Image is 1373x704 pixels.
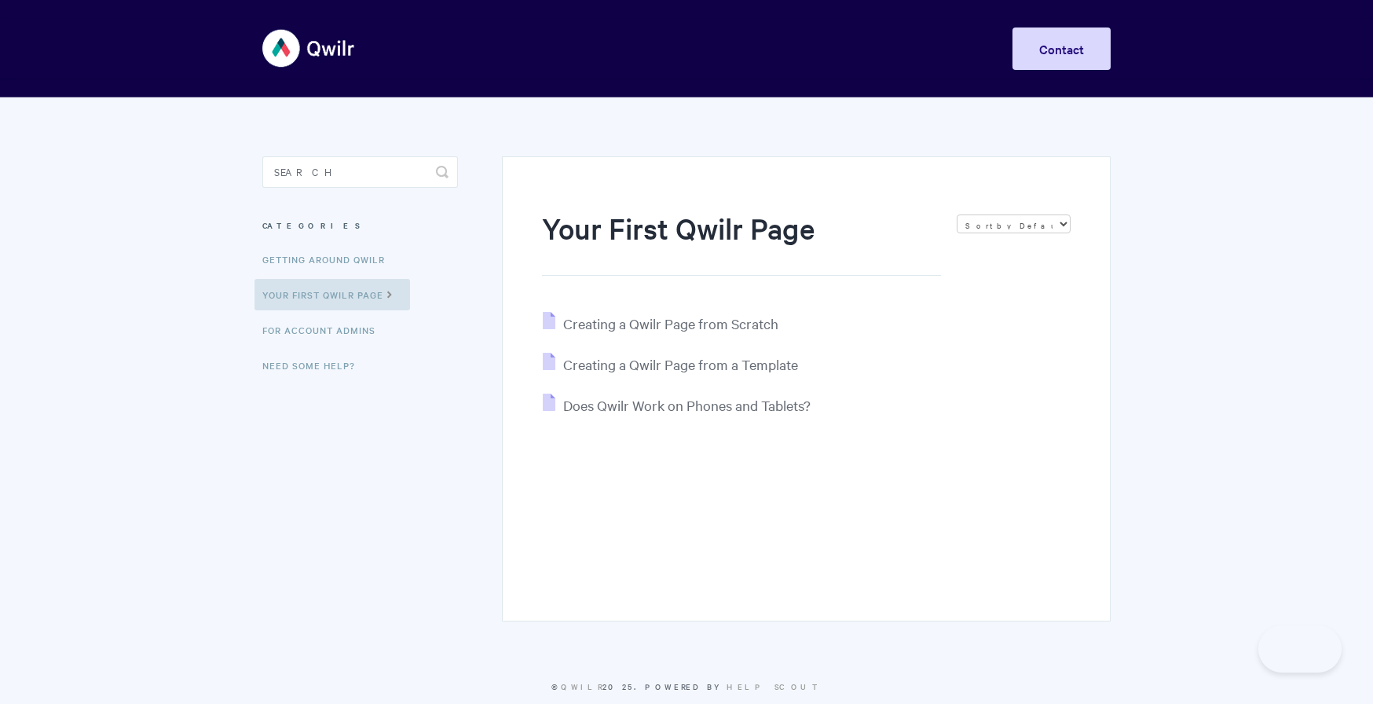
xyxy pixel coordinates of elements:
h1: Your First Qwilr Page [542,208,941,276]
p: © 2025. [262,680,1111,694]
select: Page reloads on selection [957,214,1071,233]
a: Help Scout [727,680,822,692]
a: Qwilr [561,680,602,692]
iframe: Toggle Customer Support [1258,625,1342,673]
a: Does Qwilr Work on Phones and Tablets? [543,396,811,414]
a: Need Some Help? [262,350,367,381]
span: Powered by [645,680,822,692]
a: Creating a Qwilr Page from a Template [543,355,798,373]
a: Contact [1012,27,1111,70]
h3: Categories [262,211,458,240]
a: Creating a Qwilr Page from Scratch [543,314,778,332]
span: Does Qwilr Work on Phones and Tablets? [563,396,811,414]
a: Getting Around Qwilr [262,244,397,275]
span: Creating a Qwilr Page from a Template [563,355,798,373]
img: Qwilr Help Center [262,19,356,78]
span: Creating a Qwilr Page from Scratch [563,314,778,332]
input: Search [262,156,458,188]
a: For Account Admins [262,314,387,346]
a: Your First Qwilr Page [254,279,410,310]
